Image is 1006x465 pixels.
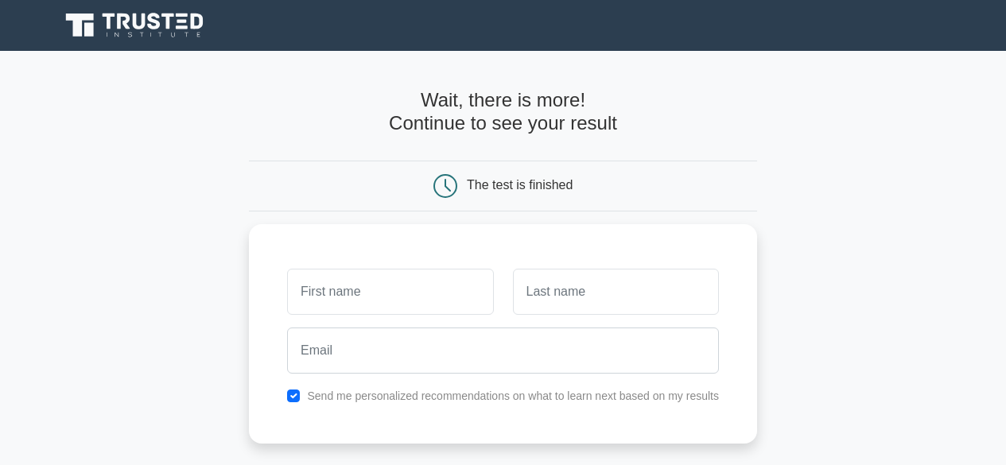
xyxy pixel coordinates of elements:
[287,327,719,374] input: Email
[467,178,573,192] div: The test is finished
[307,389,719,402] label: Send me personalized recommendations on what to learn next based on my results
[513,269,719,315] input: Last name
[249,89,757,135] h4: Wait, there is more! Continue to see your result
[287,269,493,315] input: First name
